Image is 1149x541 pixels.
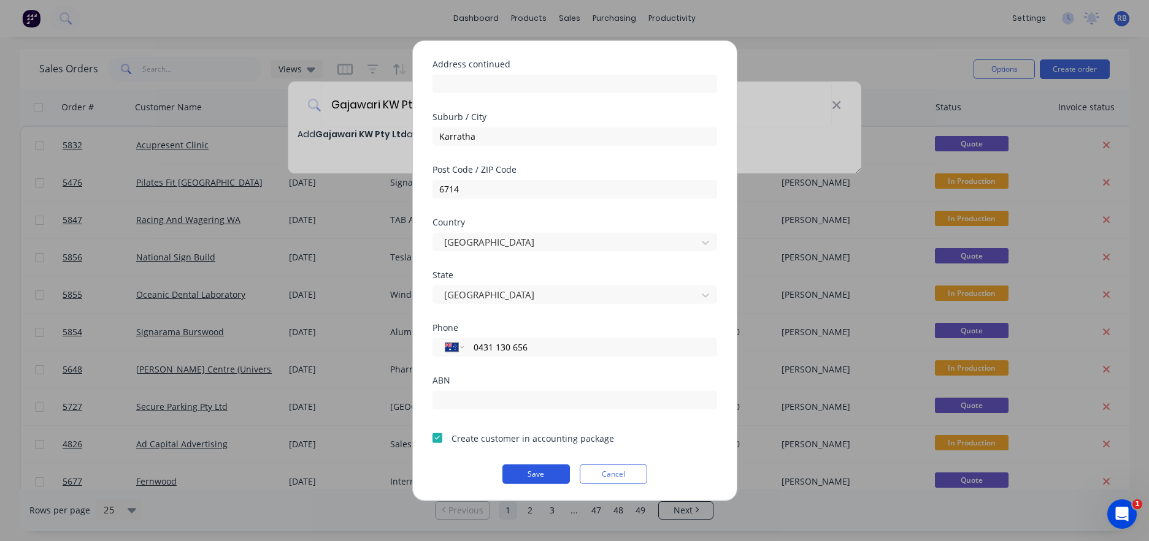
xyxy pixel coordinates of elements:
[432,270,717,279] div: State
[580,464,647,483] button: Cancel
[1132,499,1142,509] span: 1
[502,464,570,483] button: Save
[432,112,717,121] div: Suburb / City
[432,165,717,173] div: Post Code / ZIP Code
[432,323,717,331] div: Phone
[432,59,717,68] div: Address continued
[432,218,717,226] div: Country
[432,376,717,384] div: ABN
[1107,499,1137,529] iframe: Intercom live chat
[452,431,614,444] div: Create customer in accounting package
